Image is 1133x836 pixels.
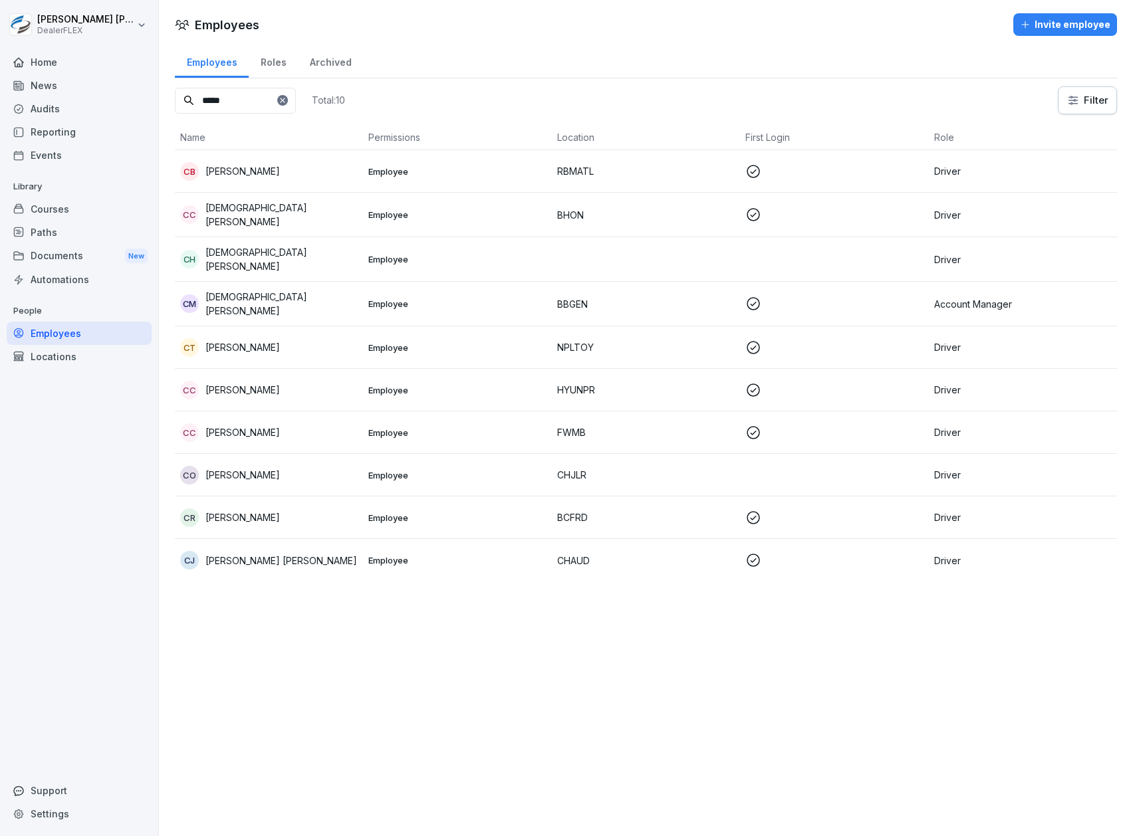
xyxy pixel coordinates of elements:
p: Employee [368,554,546,566]
p: FWMB [557,425,735,439]
div: CC [180,381,199,399]
p: [PERSON_NAME] [205,425,280,439]
p: Employee [368,253,546,265]
p: Driver [934,340,1112,354]
p: BBGEN [557,297,735,311]
a: Automations [7,268,152,291]
a: Employees [175,44,249,78]
p: Driver [934,425,1112,439]
th: Role [929,125,1117,150]
a: Settings [7,802,152,825]
p: Driver [934,510,1112,524]
a: Home [7,51,152,74]
p: People [7,300,152,322]
p: Employee [368,384,546,396]
a: Courses [7,197,152,221]
p: Driver [934,164,1112,178]
div: CH [180,250,199,268]
p: [PERSON_NAME] [PERSON_NAME] [37,14,134,25]
p: RBMATL [557,164,735,178]
p: Driver [934,208,1112,222]
div: CC [180,423,199,442]
p: Driver [934,383,1112,397]
div: Filter [1067,94,1108,107]
a: DocumentsNew [7,244,152,268]
p: Driver [934,468,1112,482]
p: Employee [368,469,546,481]
p: [PERSON_NAME] [205,468,280,482]
p: Employee [368,209,546,221]
div: CR [180,508,199,527]
div: New [125,249,148,264]
p: Employee [368,165,546,177]
div: CT [180,338,199,357]
th: First Login [740,125,928,150]
a: Locations [7,345,152,368]
button: Invite employee [1013,13,1117,36]
p: CHJLR [557,468,735,482]
div: CJ [180,551,199,570]
h1: Employees [195,16,259,34]
div: Invite employee [1020,17,1110,32]
div: CB [180,162,199,181]
div: CC [180,205,199,224]
p: [PERSON_NAME] [205,510,280,524]
p: Employee [368,342,546,354]
p: NPLTOY [557,340,735,354]
a: Audits [7,97,152,120]
p: Driver [934,554,1112,568]
button: Filter [1059,87,1116,114]
p: [PERSON_NAME] [PERSON_NAME] [205,554,357,568]
p: Employee [368,298,546,310]
p: [PERSON_NAME] [205,340,280,354]
p: [PERSON_NAME] [205,164,280,178]
p: HYUNPR [557,383,735,397]
p: Total: 10 [312,94,345,106]
p: Account Manager [934,297,1112,311]
a: Employees [7,322,152,345]
p: [DEMOGRAPHIC_DATA][PERSON_NAME] [205,245,358,273]
p: BCFRD [557,510,735,524]
th: Permissions [363,125,551,150]
p: Driver [934,253,1112,266]
a: Events [7,144,152,167]
div: CM [180,294,199,313]
a: Paths [7,221,152,244]
p: BHON [557,208,735,222]
div: CO [180,466,199,484]
p: [DEMOGRAPHIC_DATA][PERSON_NAME] [205,201,358,229]
a: Reporting [7,120,152,144]
a: Archived [298,44,363,78]
p: DealerFLEX [37,26,134,35]
a: Roles [249,44,298,78]
p: [PERSON_NAME] [205,383,280,397]
th: Name [175,125,363,150]
div: Documents [7,244,152,268]
p: Employee [368,427,546,439]
div: Support [7,779,152,802]
p: Employee [368,512,546,524]
th: Location [552,125,740,150]
p: [DEMOGRAPHIC_DATA][PERSON_NAME] [205,290,358,318]
p: CHAUD [557,554,735,568]
a: News [7,74,152,97]
p: Library [7,176,152,197]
